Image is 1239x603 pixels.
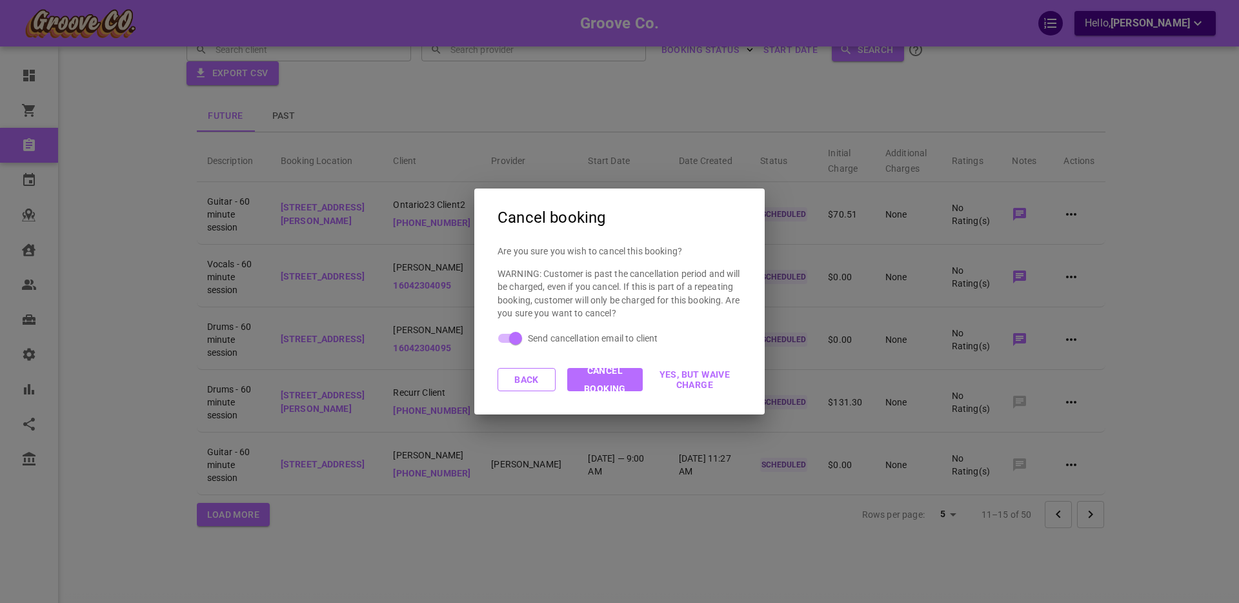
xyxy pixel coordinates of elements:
p: Are you sure you wish to cancel this booking? [498,247,741,256]
button: Yes, but Waive Charge [648,375,741,384]
span: Cancel booking [498,212,606,223]
button: Back [498,368,556,391]
span: Send cancellation email to client [528,332,658,345]
button: Cancel booking [567,368,643,391]
p: WARNING: Customer is past the cancellation period and will be charged, even if you cancel. If thi... [498,267,741,320]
